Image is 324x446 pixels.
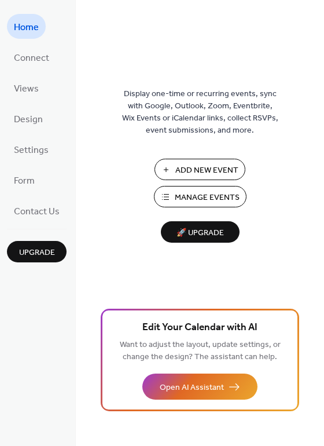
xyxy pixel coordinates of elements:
[14,111,43,129] span: Design
[7,167,42,192] a: Form
[7,45,56,70] a: Connect
[14,172,35,190] span: Form
[14,203,60,221] span: Contact Us
[7,106,50,131] a: Design
[120,337,281,365] span: Want to adjust the layout, update settings, or change the design? The assistant can help.
[7,75,46,100] a: Views
[7,137,56,162] a: Settings
[7,198,67,223] a: Contact Us
[122,88,278,137] span: Display one-time or recurring events, sync with Google, Outlook, Zoom, Eventbrite, Wix Events or ...
[175,192,240,204] span: Manage Events
[161,221,240,243] button: 🚀 Upgrade
[14,141,49,159] span: Settings
[142,374,257,400] button: Open AI Assistant
[7,14,46,39] a: Home
[154,159,245,180] button: Add New Event
[7,241,67,262] button: Upgrade
[14,80,39,98] span: Views
[14,49,49,67] span: Connect
[19,247,55,259] span: Upgrade
[175,164,238,177] span: Add New Event
[154,186,246,207] button: Manage Events
[168,225,233,241] span: 🚀 Upgrade
[160,382,224,394] span: Open AI Assistant
[14,19,39,36] span: Home
[142,320,257,336] span: Edit Your Calendar with AI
